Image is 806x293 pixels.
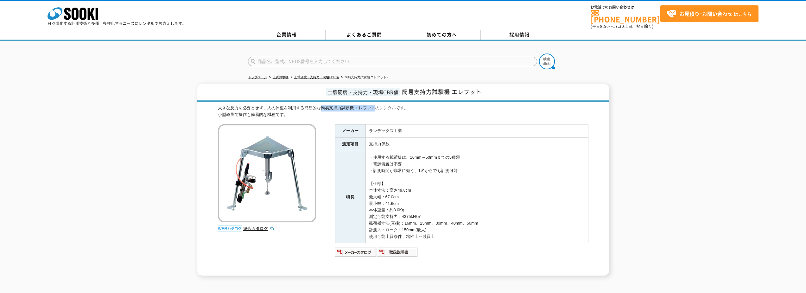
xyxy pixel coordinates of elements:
span: 8:50 [600,23,609,29]
li: 簡易支持力試験機 エレフット - [340,74,389,81]
a: [PHONE_NUMBER] [591,10,660,23]
span: 初めての方へ [427,31,457,38]
a: メーカーカタログ [335,252,377,256]
span: お電話でのお問い合わせは [591,5,660,9]
th: 測定項目 [335,138,365,151]
p: 日々進化する計測技術と多種・多様化するニーズにレンタルでお応えします。 [48,22,186,25]
span: (平日 ～ 土日、祝日除く) [591,23,653,29]
td: ランデックス工業 [365,124,588,138]
div: 大きな反力を必要とせず、人の体重を利用する簡易的な簡易支持力試験機 エレフットのレンタルです。 小型軽量で操作も簡易的な機種です。 [218,105,588,118]
img: 取扱説明書 [377,247,418,257]
img: btn_search.png [539,54,555,69]
span: はこちら [667,9,752,19]
span: 土壌硬度・支持力・現場CBR値 [326,88,400,96]
span: 17:30 [613,23,624,29]
a: 土質試験機 [273,75,289,79]
a: 取扱説明書 [377,252,418,256]
img: webカタログ [218,226,242,232]
a: 採用情報 [481,30,558,40]
a: お見積り･お問い合わせはこちら [660,5,758,22]
th: 特長 [335,151,365,243]
img: 簡易支持力試験機 エレフット - [218,124,316,222]
a: 初めての方へ [403,30,481,40]
input: 商品名、型式、NETIS番号を入力してください [248,57,537,66]
strong: お見積り･お問い合わせ [679,10,733,17]
img: メーカーカタログ [335,247,377,257]
span: 簡易支持力試験機 エレフット [402,87,482,96]
td: ・使用する載荷板は、16mm～50mmまでの5種類 ・電源装置は不要 ・計測時間が非常に短く、1名からでも計測可能 【仕様】 本体寸法：高さ49.8cm 最大幅：67.0cm 最小幅：41.6c... [365,151,588,243]
a: トップページ [248,75,267,79]
a: 総合カタログ [243,226,274,231]
th: メーカー [335,124,365,138]
td: 支持力係数 [365,138,588,151]
a: 土壌硬度・支持力・現場CBR値 [294,75,339,79]
a: 企業情報 [248,30,326,40]
a: よくあるご質問 [326,30,403,40]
